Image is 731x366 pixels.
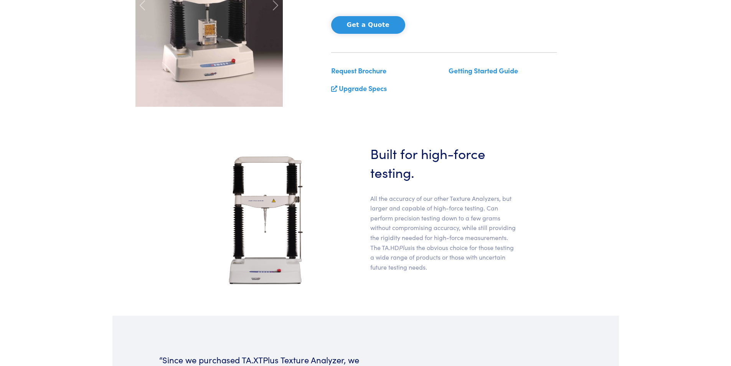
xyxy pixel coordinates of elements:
[214,144,317,297] img: ta-hd-analyzer.jpg
[449,66,518,75] a: Getting Started Guide
[331,16,405,34] button: Get a Quote
[331,66,386,75] a: Request Brochure
[339,83,387,93] a: Upgrade Specs
[370,144,518,181] h3: Built for high-force testing.
[370,194,518,272] p: All the accuracy of our other Texture Analyzers, but larger and capable of high-force testing. Ca...
[399,243,411,252] span: Plus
